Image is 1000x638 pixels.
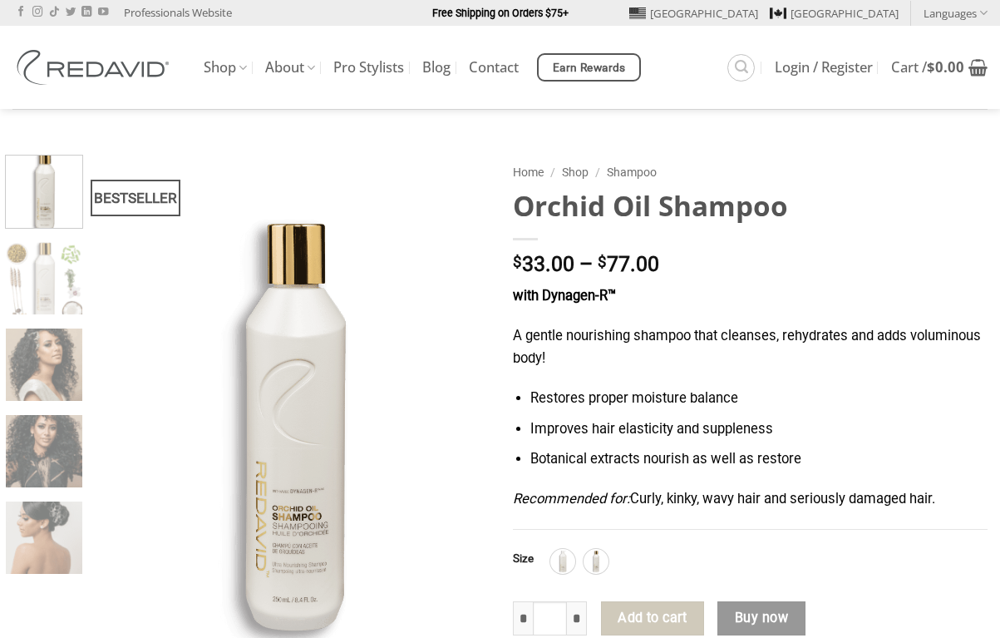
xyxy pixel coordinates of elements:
[595,166,600,179] span: /
[567,601,587,636] input: Increase quantity of Orchid Oil Shampoo
[6,151,82,228] img: REDAVID Orchid Oil Shampoo
[717,601,805,636] button: Buy now
[552,551,574,572] img: 1L
[585,551,607,572] img: 250ml
[513,188,988,224] h1: Orchid Oil Shampoo
[562,166,589,179] a: Shop
[513,553,534,565] label: Size
[537,53,641,82] a: Earn Rewards
[333,52,404,82] a: Pro Stylists
[579,252,593,276] span: –
[550,166,555,179] span: /
[530,388,988,410] li: Restores proper moisture balance
[6,242,82,319] img: REDAVID Orchid Oil Shampoo
[598,252,659,276] bdi: 77.00
[513,288,616,304] strong: with Dynagen-R™
[550,549,575,574] div: 1L
[891,49,988,86] a: View cart
[422,52,451,82] a: Blog
[513,325,988,369] p: A gentle nourishing shampoo that cleanses, rehydrates and adds voluminous body!
[924,1,988,25] a: Languages
[513,488,988,511] p: Curly, kinky, wavy hair and seriously damaged hair.
[530,418,988,441] li: Improves hair elasticity and suppleness
[891,61,964,74] span: Cart /
[553,59,626,77] span: Earn Rewards
[775,52,873,82] a: Login / Register
[727,54,755,82] a: Search
[204,52,247,84] a: Shop
[607,166,657,179] a: Shampoo
[598,255,607,270] span: $
[513,166,544,179] a: Home
[927,57,935,77] span: $
[12,50,179,85] img: REDAVID Salon Products | United States
[584,549,608,574] div: 250ml
[775,61,873,74] span: Login / Register
[533,601,568,636] input: Product quantity
[32,7,42,18] a: Follow on Instagram
[513,255,522,270] span: $
[265,52,315,84] a: About
[66,7,76,18] a: Follow on Twitter
[530,448,988,471] li: Botanical extracts nourish as well as restore
[629,1,758,26] a: [GEOGRAPHIC_DATA]
[81,7,91,18] a: Follow on LinkedIn
[770,1,899,26] a: [GEOGRAPHIC_DATA]
[98,7,108,18] a: Follow on YouTube
[16,7,26,18] a: Follow on Facebook
[601,601,704,636] button: Add to cart
[432,7,569,19] strong: Free Shipping on Orders $75+
[513,491,630,507] em: Recommended for:
[927,57,964,77] bdi: 0.00
[469,52,519,82] a: Contact
[513,601,533,636] input: Reduce quantity of Orchid Oil Shampoo
[513,252,574,276] bdi: 33.00
[513,163,988,182] nav: Breadcrumb
[49,7,59,18] a: Follow on TikTok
